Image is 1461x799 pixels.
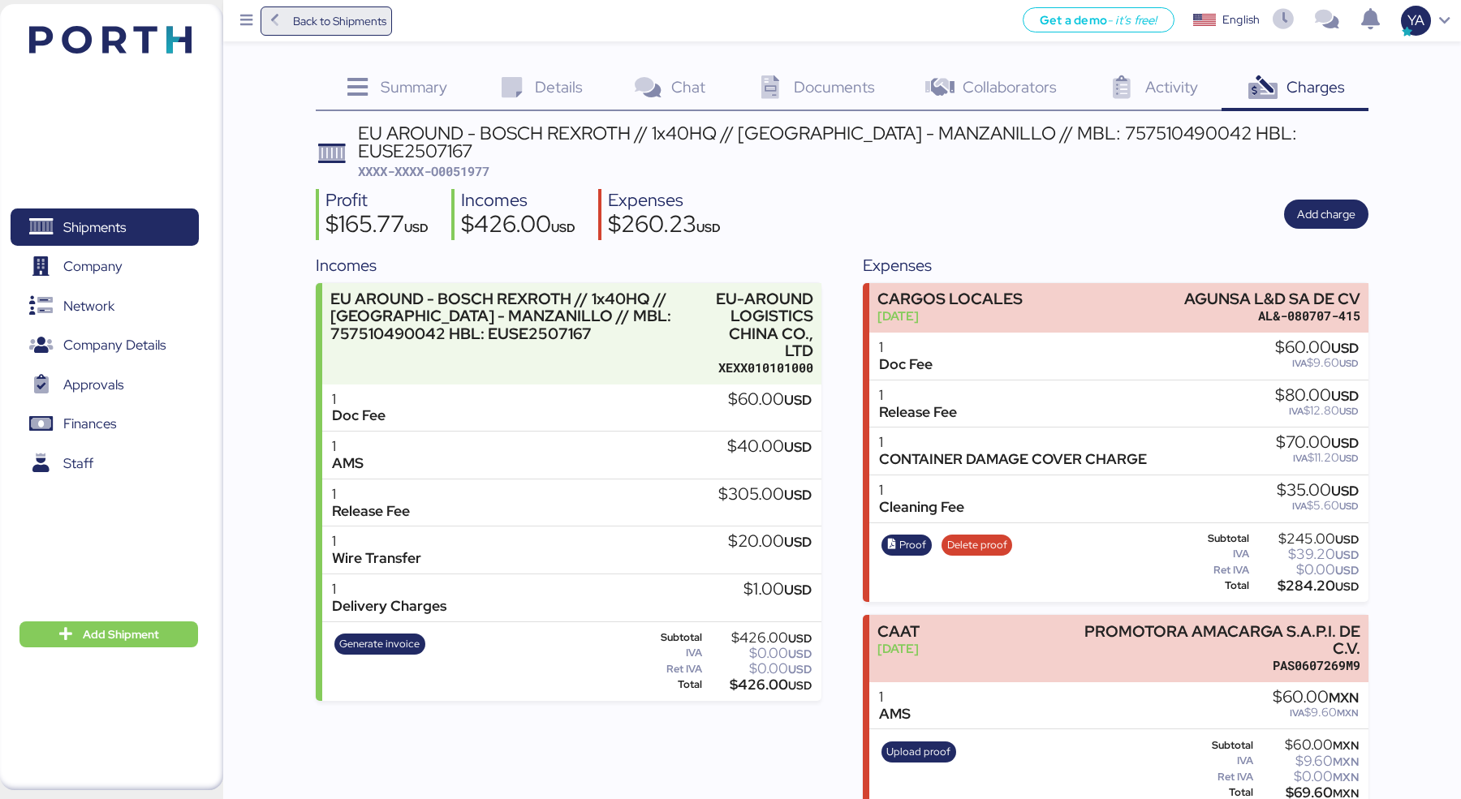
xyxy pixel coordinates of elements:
[11,406,199,443] a: Finances
[1252,548,1359,561] div: $39.20
[863,253,1368,277] div: Expenses
[784,581,812,599] span: USD
[608,189,721,213] div: Expenses
[784,438,812,456] span: USD
[1183,740,1253,751] div: Subtotal
[1290,707,1304,720] span: IVA
[784,486,812,504] span: USD
[1339,405,1359,418] span: USD
[339,635,420,653] span: Generate invoice
[316,253,821,277] div: Incomes
[332,533,421,550] div: 1
[1333,738,1359,753] span: MXN
[1183,755,1253,767] div: IVA
[332,581,446,598] div: 1
[1284,200,1368,229] button: Add charge
[332,486,410,503] div: 1
[705,647,812,659] div: $0.00
[877,640,920,657] div: [DATE]
[1275,339,1359,357] div: $60.00
[879,499,964,516] div: Cleaning Fee
[705,679,812,691] div: $426.00
[1331,339,1359,357] span: USD
[1183,548,1250,560] div: IVA
[11,287,199,324] a: Network
[671,76,705,97] span: Chat
[886,743,950,761] span: Upload proof
[334,634,425,655] button: Generate invoice
[261,6,393,36] a: Back to Shipments
[1276,452,1359,464] div: $11.20
[63,255,123,278] span: Company
[1277,500,1359,512] div: $5.60
[728,533,812,551] div: $20.00
[1339,452,1359,465] span: USD
[332,598,446,615] div: Delivery Charges
[461,213,575,240] div: $426.00
[879,434,1147,451] div: 1
[1286,76,1345,97] span: Charges
[1275,357,1359,369] div: $9.60
[727,438,812,456] div: $40.00
[1256,787,1359,799] div: $69.60
[1256,739,1359,751] div: $60.00
[1252,564,1359,576] div: $0.00
[881,535,932,556] button: Proof
[899,536,926,554] span: Proof
[879,404,957,421] div: Release Fee
[332,407,386,424] div: Doc Fee
[794,76,875,97] span: Documents
[1335,579,1359,594] span: USD
[728,391,812,409] div: $60.00
[330,290,690,342] div: EU AROUND - BOSCH REXROTH // 1x40HQ // [GEOGRAPHIC_DATA] - MANZANILLO // MBL: 757510490042 HBL: E...
[698,359,813,376] div: XEXX010101000
[63,333,166,357] span: Company Details
[293,11,386,31] span: Back to Shipments
[636,664,702,675] div: Ret IVA
[1331,482,1359,500] span: USD
[1339,500,1359,513] span: USD
[63,412,116,436] span: Finances
[1273,707,1359,719] div: $9.60
[1222,11,1260,28] div: English
[1275,405,1359,417] div: $12.80
[11,208,199,246] a: Shipments
[718,486,812,504] div: $305.00
[233,7,261,35] button: Menu
[879,339,933,356] div: 1
[877,307,1023,324] div: [DATE]
[1337,707,1359,720] span: MXN
[879,706,911,723] div: AMS
[1292,357,1307,370] span: IVA
[1256,755,1359,767] div: $9.60
[83,625,159,644] span: Add Shipment
[325,213,429,240] div: $165.77
[1252,580,1359,592] div: $284.20
[1145,76,1198,97] span: Activity
[1184,290,1360,307] div: AGUNSA L&D SA DE CV
[332,438,364,455] div: 1
[1292,500,1307,513] span: IVA
[1183,533,1250,544] div: Subtotal
[877,290,1023,307] div: CARGOS LOCALES
[705,632,812,644] div: $426.00
[11,248,199,286] a: Company
[535,76,583,97] span: Details
[1335,563,1359,578] span: USD
[1335,548,1359,562] span: USD
[879,482,964,499] div: 1
[1333,770,1359,784] span: MXN
[698,290,813,359] div: EU-AROUND LOGISTICS CHINA CO., LTD
[1333,754,1359,769] span: MXN
[11,366,199,403] a: Approvals
[1331,434,1359,452] span: USD
[1184,307,1360,324] div: AL&-080707-415
[784,391,812,409] span: USD
[1071,657,1360,674] div: PAS0607269M9
[1276,434,1359,452] div: $70.00
[788,678,812,693] span: USD
[788,662,812,677] span: USD
[947,536,1007,554] span: Delete proof
[358,163,489,179] span: XXXX-XXXX-O0051977
[11,445,199,482] a: Staff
